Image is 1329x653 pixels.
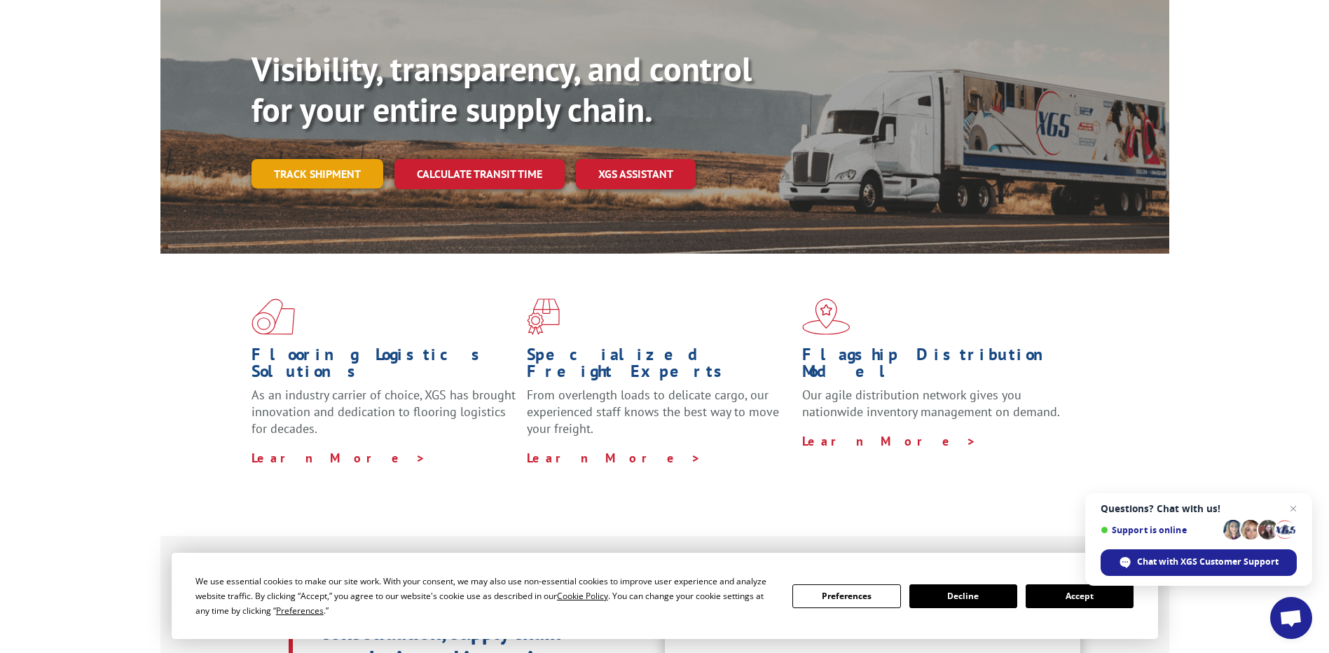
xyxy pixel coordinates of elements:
[802,433,977,449] a: Learn More >
[1101,525,1218,535] span: Support is online
[252,346,516,387] h1: Flooring Logistics Solutions
[802,387,1060,420] span: Our agile distribution network gives you nationwide inventory management on demand.
[252,387,516,437] span: As an industry carrier of choice, XGS has brought innovation and dedication to flooring logistics...
[394,159,565,189] a: Calculate transit time
[527,387,792,449] p: From overlength loads to delicate cargo, our experienced staff knows the best way to move your fr...
[1101,503,1297,514] span: Questions? Chat with us!
[195,574,776,618] div: We use essential cookies to make our site work. With your consent, we may also use non-essential ...
[252,47,752,131] b: Visibility, transparency, and control for your entire supply chain.
[1270,597,1312,639] div: Open chat
[792,584,900,608] button: Preferences
[252,298,295,335] img: xgs-icon-total-supply-chain-intelligence-red
[909,584,1017,608] button: Decline
[557,590,608,602] span: Cookie Policy
[1026,584,1134,608] button: Accept
[802,298,851,335] img: xgs-icon-flagship-distribution-model-red
[576,159,696,189] a: XGS ASSISTANT
[172,553,1158,639] div: Cookie Consent Prompt
[527,346,792,387] h1: Specialized Freight Experts
[527,450,701,466] a: Learn More >
[276,605,324,617] span: Preferences
[802,346,1067,387] h1: Flagship Distribution Model
[1137,556,1279,568] span: Chat with XGS Customer Support
[252,159,383,188] a: Track shipment
[252,450,426,466] a: Learn More >
[1285,500,1302,517] span: Close chat
[1101,549,1297,576] div: Chat with XGS Customer Support
[527,298,560,335] img: xgs-icon-focused-on-flooring-red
